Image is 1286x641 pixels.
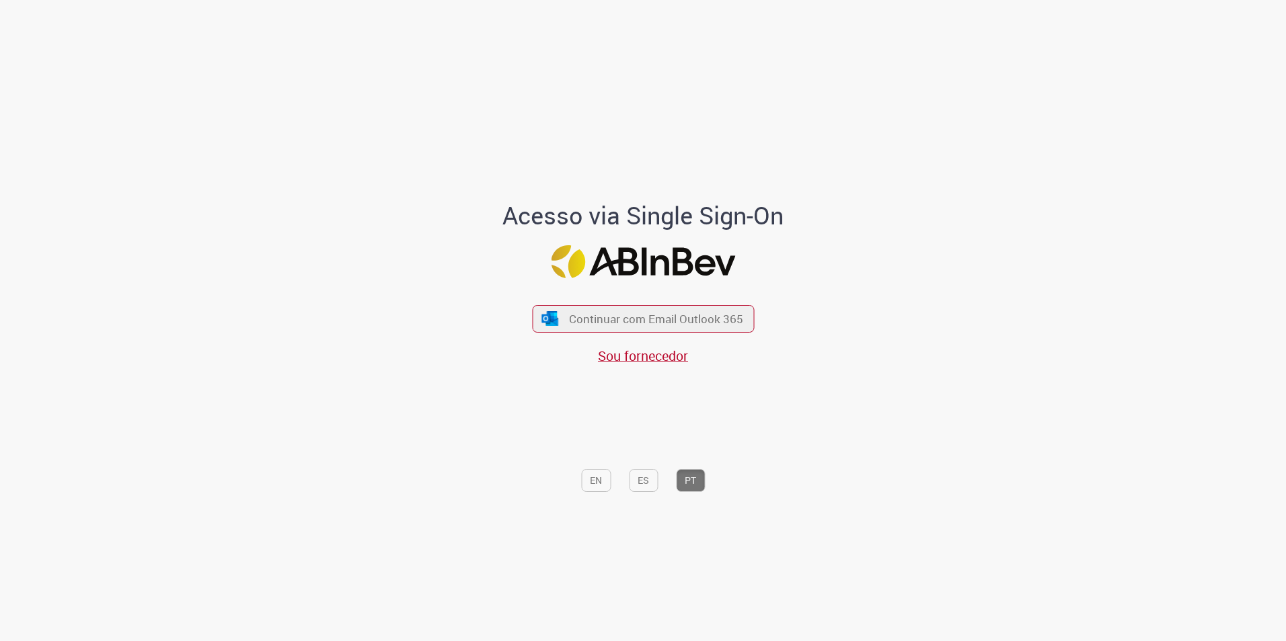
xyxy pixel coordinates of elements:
a: Sou fornecedor [598,347,688,365]
img: Logo ABInBev [551,245,735,278]
button: EN [581,469,611,492]
button: ES [629,469,658,492]
h1: Acesso via Single Sign-On [457,202,830,229]
span: Continuar com Email Outlook 365 [569,311,743,327]
button: PT [676,469,705,492]
img: ícone Azure/Microsoft 360 [541,311,560,325]
button: ícone Azure/Microsoft 360 Continuar com Email Outlook 365 [532,305,754,333]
